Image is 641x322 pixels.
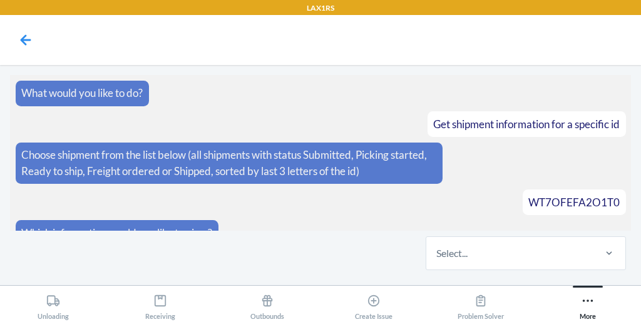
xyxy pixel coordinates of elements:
div: More [580,289,596,320]
div: Unloading [38,289,69,320]
p: What would you like to do? [21,85,143,101]
button: More [534,286,641,320]
p: Which information would you like to view? [21,225,212,241]
p: Choose shipment from the list below (all shipments with status Submitted, Picking started, Ready ... [21,147,437,179]
div: Problem Solver [458,289,504,320]
p: LAX1RS [307,3,334,14]
span: Get shipment information for a specific id [433,118,620,131]
div: Create Issue [355,289,392,320]
button: Outbounds [213,286,320,320]
button: Receiving [107,286,214,320]
div: Outbounds [250,289,284,320]
div: Select... [436,246,468,261]
div: Receiving [145,289,175,320]
button: Problem Solver [428,286,535,320]
button: Create Issue [320,286,428,320]
span: WT7OFEFA2O1T0 [528,196,620,209]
